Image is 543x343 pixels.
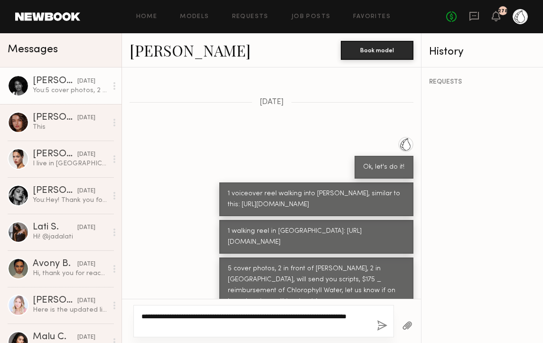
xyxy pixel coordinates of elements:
[33,223,77,232] div: Lati S.
[77,150,95,159] div: [DATE]
[291,14,331,20] a: Job Posts
[33,186,77,196] div: [PERSON_NAME]
[33,296,77,305] div: [PERSON_NAME]
[260,98,284,106] span: [DATE]
[33,113,77,123] div: [PERSON_NAME]
[77,114,95,123] div: [DATE]
[180,14,209,20] a: Models
[33,86,107,95] div: You: 5 cover photos, 2 in front of [PERSON_NAME], 2 in [GEOGRAPHIC_DATA], will send you scripts, ...
[77,187,95,196] div: [DATE]
[8,44,58,55] span: Messages
[33,232,107,241] div: Hi! @jadalati
[77,77,95,86] div: [DATE]
[228,189,405,210] div: 1 voiceover reel walking into [PERSON_NAME], similar to this: [URL][DOMAIN_NAME]
[33,123,107,132] div: This
[353,14,391,20] a: Favorites
[77,296,95,305] div: [DATE]
[33,269,107,278] div: Hi, thank you for reaching out. Unfortunately I do not have any voiceover videos
[136,14,158,20] a: Home
[77,223,95,232] div: [DATE]
[429,79,535,86] div: REQUESTS
[228,226,405,248] div: 1 walking reel in [GEOGRAPHIC_DATA]: [URL][DOMAIN_NAME]
[341,46,413,54] a: Book model
[429,47,535,57] div: History
[33,150,77,159] div: [PERSON_NAME]
[498,9,508,14] div: 278
[33,333,77,342] div: Malu C.
[363,162,405,173] div: Ok, let's do it!
[33,305,107,314] div: Here is the updated link [URL][DOMAIN_NAME]
[130,40,251,60] a: [PERSON_NAME]
[33,159,107,168] div: I live in [GEOGRAPHIC_DATA] and my Instagram handle is @annagreenee :)
[33,196,107,205] div: You: Hey! Thank you for applying - are you in [GEOGRAPHIC_DATA]?
[341,41,413,60] button: Book model
[77,333,95,342] div: [DATE]
[33,259,77,269] div: Avony B.
[228,264,405,307] div: 5 cover photos, 2 in front of [PERSON_NAME], 2 in [GEOGRAPHIC_DATA], will send you scripts, $175 ...
[232,14,269,20] a: Requests
[33,76,77,86] div: [PERSON_NAME]
[77,260,95,269] div: [DATE]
